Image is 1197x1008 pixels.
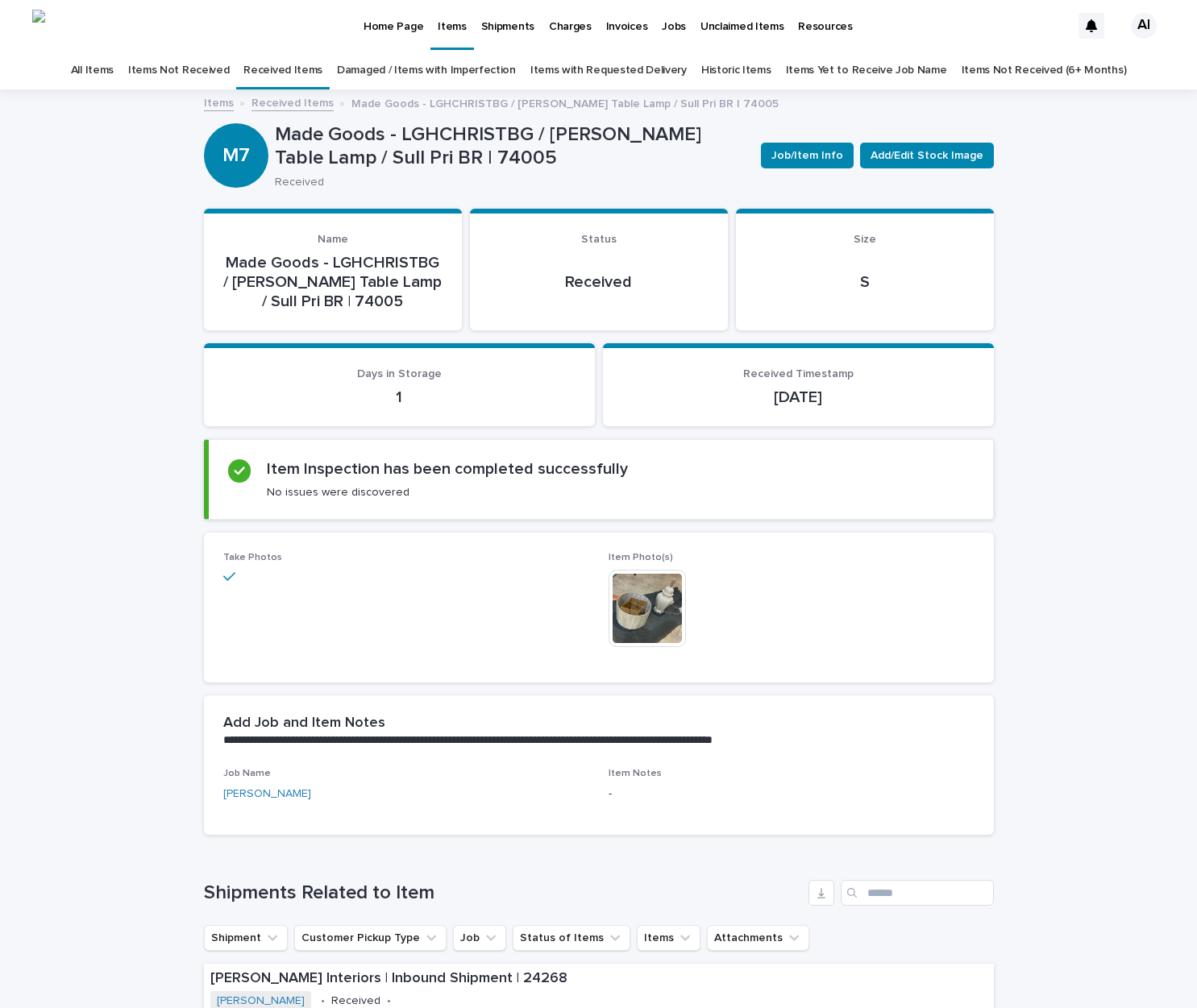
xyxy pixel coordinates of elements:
p: No issues were discovered [267,485,409,500]
a: Received Items [251,93,334,111]
button: Customer Pickup Type [294,925,447,951]
p: S [755,272,975,292]
span: Add/Edit Stock Image [871,147,983,164]
div: AI [1131,13,1157,39]
p: - [609,786,975,803]
span: Take Photos [223,553,282,562]
a: Historic Items [701,52,771,89]
div: M7 [204,79,268,167]
button: Job/Item Info [761,143,854,168]
span: Item Photo(s) [609,553,673,562]
h2: Item Inspection has been completed successfully [267,459,628,479]
a: Items Not Received (6+ Months) [962,52,1127,89]
p: Made Goods - LGHCHRISTBG / [PERSON_NAME] Table Lamp / Sull Pri BR | 74005 [275,123,748,170]
span: Received Timestamp [743,368,854,380]
p: Received [275,176,742,189]
p: • [387,994,391,1008]
a: Damaged / Items with Imperfection [337,52,516,89]
a: Items with Requested Delivery [530,52,687,89]
p: • [321,994,325,1008]
button: Attachments [707,925,809,951]
button: Job [453,925,506,951]
span: Days in Storage [357,368,442,380]
a: All Items [71,52,114,89]
span: Job Name [223,769,271,778]
button: Add/Edit Stock Image [860,143,994,168]
button: Items [637,925,700,951]
span: Size [854,234,876,245]
button: Shipment [204,925,288,951]
p: Received [331,994,380,1008]
button: Status of Items [513,925,630,951]
a: Items [204,93,234,111]
p: [PERSON_NAME] Interiors | Inbound Shipment | 24268 [210,970,987,988]
img: V8wmgQlw3PuuQWz90oEVKnLNc5eIYlSHmku_CdJApyc [32,10,45,42]
h1: Shipments Related to Item [204,881,802,905]
p: Made Goods - LGHCHRISTBG / [PERSON_NAME] Table Lamp / Sull Pri BR | 74005 [351,93,779,111]
a: [PERSON_NAME] [223,786,311,803]
p: Made Goods - LGHCHRISTBG / [PERSON_NAME] Table Lamp / Sull Pri BR | 74005 [223,253,443,311]
a: Received Items [243,52,322,89]
h2: Add Job and Item Notes [223,715,385,732]
input: Search [841,880,994,906]
a: [PERSON_NAME] [217,994,305,1008]
span: Name [318,234,348,245]
a: Items Not Received [128,52,229,89]
p: Received [489,272,709,292]
a: Items Yet to Receive Job Name [786,52,947,89]
span: Status [581,234,617,245]
p: [DATE] [622,388,975,407]
span: Item Notes [609,769,662,778]
p: 1 [223,388,576,407]
span: Job/Item Info [771,147,843,164]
